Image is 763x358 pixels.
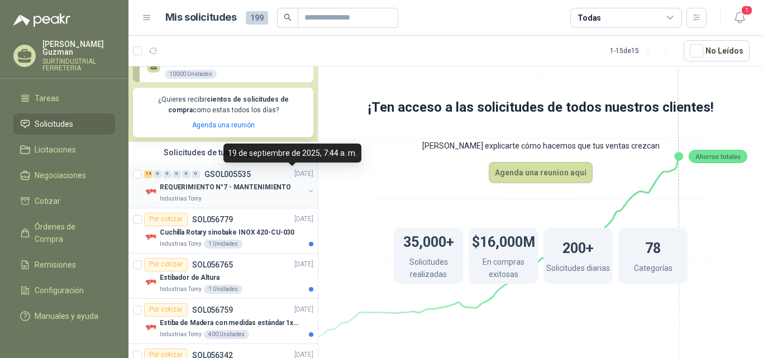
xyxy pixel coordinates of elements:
[394,256,463,283] p: Solicitudes realizadas
[160,273,220,283] p: Estibador de Altura
[13,88,115,109] a: Tareas
[562,235,594,259] h1: 200+
[469,256,538,283] p: En compras exitosas
[35,169,86,182] span: Negociaciones
[13,165,115,186] a: Negociaciones
[35,144,76,156] span: Licitaciones
[13,13,70,27] img: Logo peakr
[204,285,242,294] div: 1 Unidades
[165,9,237,26] h1: Mis solicitudes
[634,262,673,277] p: Categorías
[13,306,115,327] a: Manuales y ayuda
[610,42,675,60] div: 1 - 15 de 15
[13,139,115,160] a: Licitaciones
[192,121,255,129] a: Agenda una reunión
[160,182,291,193] p: REQUERIMIENTO N°7 - MANTENIMIENTO
[35,195,60,207] span: Cotizar
[144,276,158,289] img: Company Logo
[192,261,233,269] p: SOL056765
[294,214,313,225] p: [DATE]
[13,113,115,135] a: Solicitudes
[192,306,233,314] p: SOL056759
[160,330,202,339] p: Industrias Tomy
[741,5,753,16] span: 1
[489,162,593,183] button: Agenda una reunion aquí
[204,330,249,339] div: 400 Unidades
[294,169,313,179] p: [DATE]
[13,216,115,250] a: Órdenes de Compra
[144,213,188,226] div: Por cotizar
[160,318,299,328] p: Estiba de Madera con medidas estándar 1x120x15 de alto
[472,228,535,253] h1: $16,000M
[144,303,188,317] div: Por cotizar
[160,194,202,203] p: Industrias Tomy
[246,11,268,25] span: 199
[160,240,202,249] p: Industrias Tomy
[160,285,202,294] p: Industrias Tomy
[684,40,750,61] button: No Leídos
[42,58,115,71] p: SURTINDUSTRIAL FERRETERIA
[154,170,162,178] div: 0
[168,96,289,114] b: cientos de solicitudes de compra
[284,13,292,21] span: search
[128,208,318,254] a: Por cotizarSOL056779[DATE] Company LogoCuchilla Rotary sinobake INOX 420-CU-030Industrias Tomy1 U...
[144,168,316,203] a: 14 0 0 0 0 0 GSOL005535[DATE] Company LogoREQUERIMIENTO N°7 - MANTENIMIENTOIndustrias Tomy
[35,310,98,322] span: Manuales y ayuda
[35,221,104,245] span: Órdenes de Compra
[144,170,152,178] div: 14
[35,259,76,271] span: Remisiones
[128,299,318,344] a: Por cotizarSOL056759[DATE] Company LogoEstiba de Madera con medidas estándar 1x120x15 de altoIndu...
[144,185,158,199] img: Company Logo
[35,92,59,104] span: Tareas
[403,228,454,253] h1: 35,000+
[35,284,84,297] span: Configuración
[546,262,610,277] p: Solicitudes diarias
[192,170,200,178] div: 0
[223,144,361,163] div: 19 de septiembre de 2025, 7:44 a. m.
[35,118,73,130] span: Solicitudes
[13,280,115,301] a: Configuración
[128,142,318,163] div: Solicitudes de tus compradores
[294,259,313,270] p: [DATE]
[165,70,217,79] div: 10000 Unidades
[13,254,115,275] a: Remisiones
[645,235,661,259] h1: 78
[578,12,601,24] div: Todas
[182,170,190,178] div: 0
[729,8,750,28] button: 1
[144,258,188,271] div: Por cotizar
[204,170,251,178] p: GSOL005535
[42,40,115,56] p: [PERSON_NAME] Guzman
[140,94,307,116] p: ¿Quieres recibir como estas todos los días?
[173,170,181,178] div: 0
[13,190,115,212] a: Cotizar
[204,240,242,249] div: 1 Unidades
[128,254,318,299] a: Por cotizarSOL056765[DATE] Company LogoEstibador de AlturaIndustrias Tomy1 Unidades
[294,304,313,315] p: [DATE]
[160,227,294,238] p: Cuchilla Rotary sinobake INOX 420-CU-030
[144,231,158,244] img: Company Logo
[163,170,171,178] div: 0
[144,321,158,335] img: Company Logo
[192,216,233,223] p: SOL056779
